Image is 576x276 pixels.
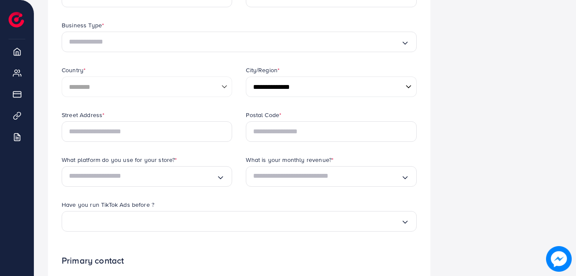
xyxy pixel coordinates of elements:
label: Postal Code [246,111,281,119]
img: logo [9,12,24,27]
label: What platform do you use for your store? [62,156,177,164]
img: image [546,246,572,272]
label: Country [62,66,86,74]
input: Search for option [69,170,216,183]
label: Street Address [62,111,104,119]
div: Search for option [62,32,417,52]
label: Have you run TikTok Ads before ? [62,200,154,209]
input: Search for option [69,35,401,49]
div: Search for option [62,166,232,187]
h1: Primary contact [62,255,417,266]
label: What is your monthly revenue? [246,156,334,164]
input: Search for option [69,214,401,228]
label: City/Region [246,66,280,74]
div: Search for option [62,211,417,232]
label: Business Type [62,21,104,29]
div: Search for option [246,166,416,187]
input: Search for option [253,170,400,183]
